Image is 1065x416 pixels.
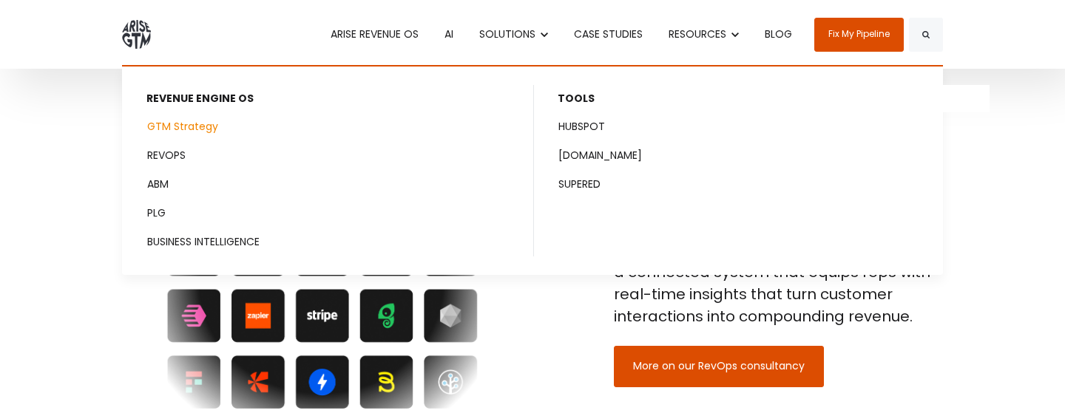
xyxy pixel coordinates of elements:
[124,142,532,169] a: REVOPS
[535,113,943,140] a: HUBSPOT
[124,113,532,140] a: GTM Strategy
[669,27,726,41] span: RESOURCES
[123,85,579,112] button: Show submenu for REVENUE ENGINE OS REVENUE ENGINE OS
[479,27,535,41] span: SOLUTIONS
[124,171,532,198] a: ABM
[535,142,943,169] a: [DOMAIN_NAME]
[909,18,943,52] button: Search
[124,228,532,256] a: BUSINESS INTELLIGENCE
[124,200,532,227] a: PLG
[122,20,151,49] img: ARISE GTM logo grey
[534,85,990,112] button: Show submenu for TOOLS TOOLS
[558,91,595,106] span: TOOLS
[535,171,943,198] a: SUPERED
[614,346,824,387] a: More on our RevOps consultancy
[814,18,904,52] a: Fix My Pipeline
[146,91,254,106] span: REVENUE ENGINE OS
[146,98,147,99] span: Show submenu for REVENUE ENGINE OS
